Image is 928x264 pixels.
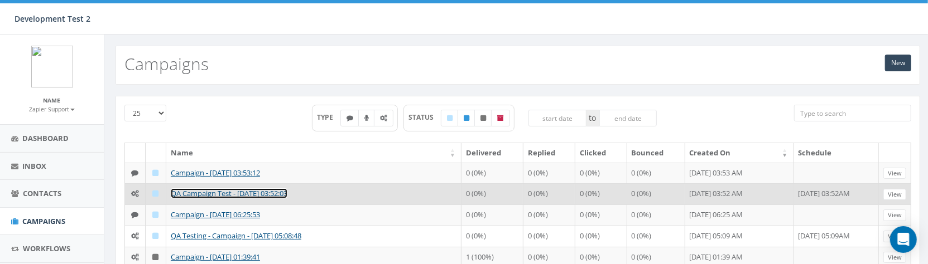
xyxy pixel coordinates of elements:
a: Zapier Support [29,104,75,114]
i: Text SMS [132,211,139,218]
td: 0 (0%) [523,226,575,247]
h2: Campaigns [124,55,209,73]
th: Schedule [794,143,879,163]
th: Name: activate to sort column ascending [166,143,461,163]
span: Inbox [22,161,46,171]
a: QA Campaign Test - [DATE] 03:52:03 [171,188,287,198]
input: Type to search [794,105,911,121]
i: Draft [153,232,159,239]
a: Campaign - [DATE] 01:39:41 [171,252,260,262]
td: [DATE] 03:52 AM [685,183,794,204]
span: Contacts [23,188,61,198]
td: 0 (0%) [523,183,575,204]
td: [DATE] 03:53 AM [685,163,794,184]
span: STATUS [408,113,441,122]
td: 0 (0%) [461,163,523,184]
img: logo.png [31,46,73,87]
div: Open Intercom Messenger [890,226,917,253]
i: Draft [153,211,159,218]
input: end date [599,110,657,126]
label: Archived [491,110,510,126]
i: Draft [447,115,453,121]
td: [DATE] 05:09AM [794,226,879,247]
td: 0 (0%) [523,204,575,226]
td: 0 (0%) [461,183,523,204]
td: 0 (0%) [461,204,523,226]
td: [DATE] 05:09 AM [685,226,794,247]
td: [DATE] 03:52AM [794,183,879,204]
th: Created On: activate to sort column ascending [685,143,794,163]
input: start date [528,110,586,126]
i: Automated Message [380,115,387,121]
i: Text SMS [347,115,353,121]
i: Automated Message [131,253,139,261]
span: Development Test 2 [15,13,90,24]
span: Dashboard [22,133,69,143]
td: 0 (0%) [627,163,685,184]
i: Automated Message [131,190,139,197]
label: Draft [441,110,459,126]
td: 0 (0%) [523,163,575,184]
i: Published [464,115,469,121]
a: View [883,168,906,179]
span: TYPE [317,113,341,122]
a: Campaign - [DATE] 03:53:12 [171,168,260,178]
label: Text SMS [340,110,359,126]
td: 0 (0%) [627,204,685,226]
a: View [883,252,906,263]
a: View [883,209,906,221]
a: Campaign - [DATE] 06:25:53 [171,209,260,219]
i: Draft [153,169,159,177]
i: Ringless Voice Mail [364,115,369,121]
td: 0 (0%) [575,163,627,184]
th: Replied [523,143,575,163]
i: Text SMS [132,169,139,177]
i: Unpublished [153,253,159,261]
span: to [586,110,599,126]
label: Published [458,110,475,126]
a: New [885,55,911,71]
th: Bounced [627,143,685,163]
td: 0 (0%) [627,226,685,247]
span: Campaigns [22,216,65,226]
a: View [883,189,906,201]
i: Automated Message [131,232,139,239]
td: [DATE] 06:25 AM [685,204,794,226]
td: 0 (0%) [575,204,627,226]
td: 0 (0%) [575,183,627,204]
label: Automated Message [374,110,393,126]
small: Zapier Support [29,105,75,113]
i: Unpublished [480,115,486,121]
td: 0 (0%) [461,226,523,247]
a: QA Testing - Campaign - [DATE] 05:08:48 [171,231,301,241]
td: 0 (0%) [627,183,685,204]
a: View [883,231,906,242]
span: Workflows [23,243,70,253]
label: Ringless Voice Mail [358,110,375,126]
label: Unpublished [474,110,492,126]
th: Delivered [461,143,523,163]
i: Draft [153,190,159,197]
td: 0 (0%) [575,226,627,247]
th: Clicked [575,143,627,163]
small: Name [44,96,61,104]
